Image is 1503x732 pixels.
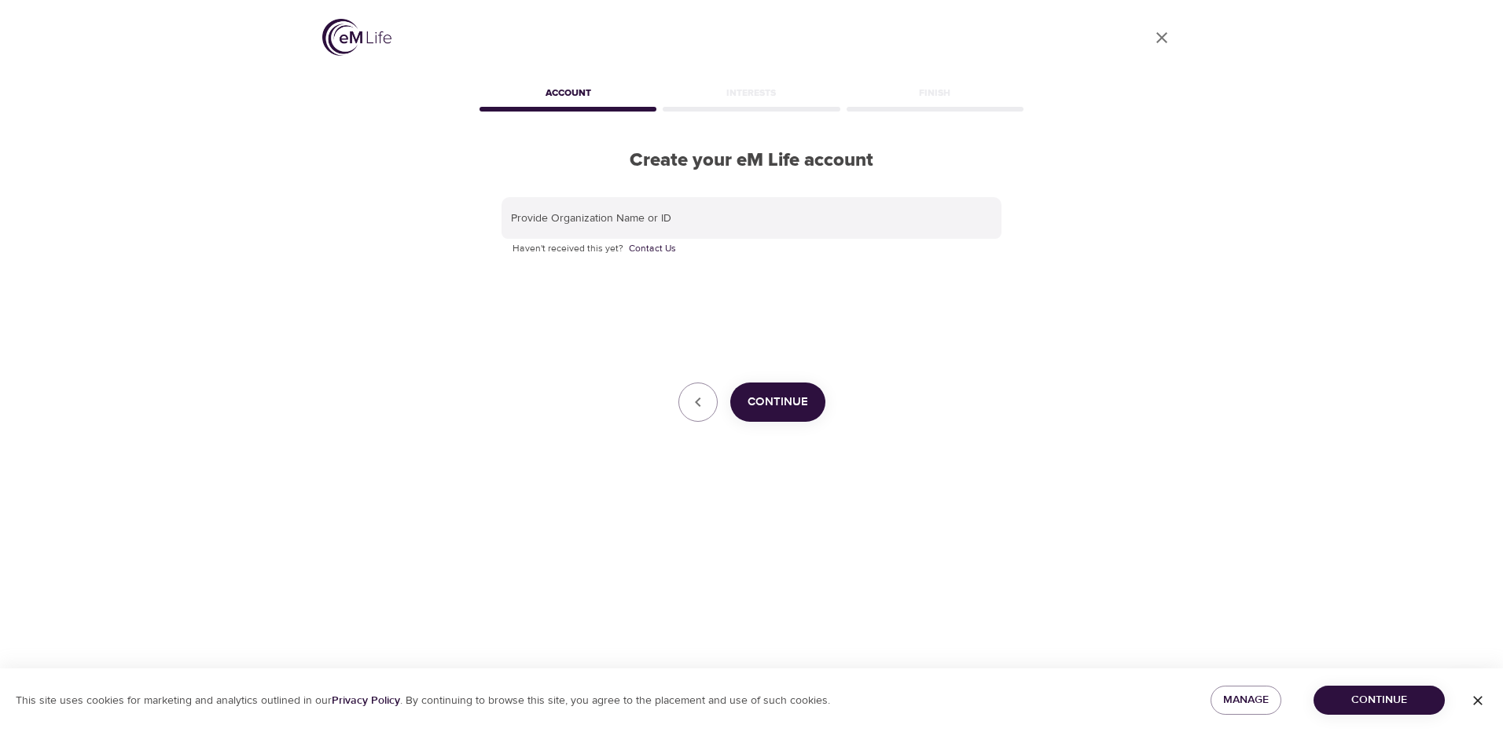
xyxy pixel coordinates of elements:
[1314,686,1445,715] button: Continue
[1223,690,1269,710] span: Manage
[476,149,1027,172] h2: Create your eM Life account
[332,694,400,708] a: Privacy Policy
[730,382,825,422] button: Continue
[1326,690,1432,710] span: Continue
[322,19,391,56] img: logo
[1143,19,1181,57] a: close
[513,241,990,257] p: Haven't received this yet?
[629,241,676,257] a: Contact Us
[1211,686,1281,715] button: Manage
[748,392,808,412] span: Continue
